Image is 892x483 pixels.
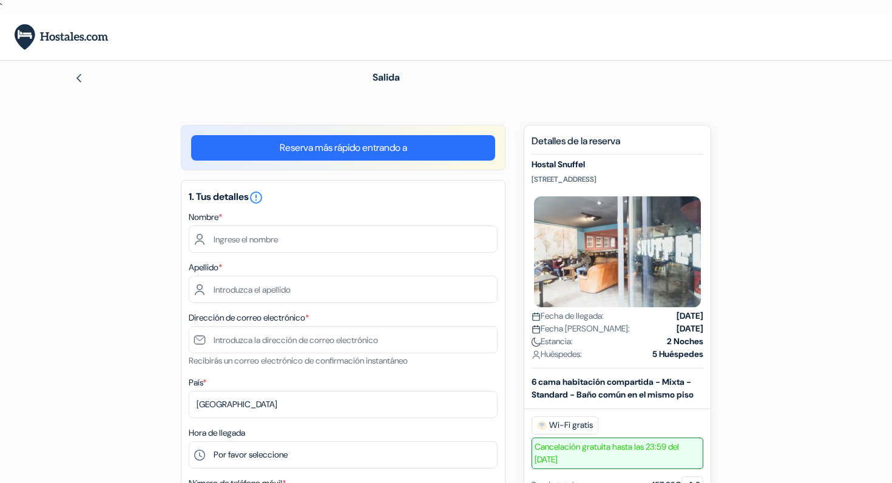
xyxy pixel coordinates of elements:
[189,225,498,253] input: Ingrese el nombre
[191,135,495,161] a: Reserva más rápido entrando a
[249,190,263,205] i: error_outline
[189,276,498,303] input: Introduzca el apellido
[532,376,694,400] b: 6 cama habitación compartida - Mixta - Standard - Baño común en el mismo piso
[189,261,222,274] label: Apellido
[532,438,703,469] span: Cancelación gratuita hasta las 23:59 del [DATE]
[532,312,541,321] img: calendar.svg
[15,24,108,50] img: Hostales.com
[189,190,498,205] h5: 1. Tus detalles
[652,348,703,361] strong: 5 Huéspedes
[532,322,630,335] span: Fecha [PERSON_NAME]:
[532,338,541,347] img: moon.svg
[677,322,703,335] strong: [DATE]
[189,355,408,366] small: Recibirás un correo electrónico de confirmación instantáneo
[532,135,703,155] h5: Detalles de la reserva
[189,311,309,324] label: Dirección de correo electrónico
[537,421,547,430] img: free_wifi.svg
[532,335,573,348] span: Estancia:
[532,350,541,359] img: user_icon.svg
[373,71,400,84] span: Salida
[532,325,541,334] img: calendar.svg
[532,175,703,184] p: [STREET_ADDRESS]
[189,326,498,353] input: Introduzca la dirección de correo electrónico
[74,73,84,83] img: left_arrow.svg
[249,190,263,203] a: error_outline
[532,159,703,170] h5: Hostal Snuffel
[677,310,703,322] strong: [DATE]
[189,376,206,389] label: País
[532,416,598,435] span: Wi-Fi gratis
[189,427,245,439] label: Hora de llegada
[667,335,703,348] strong: 2 Noches
[532,348,582,361] span: Huéspedes:
[532,310,604,322] span: Fecha de llegada:
[189,211,222,224] label: Nombre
